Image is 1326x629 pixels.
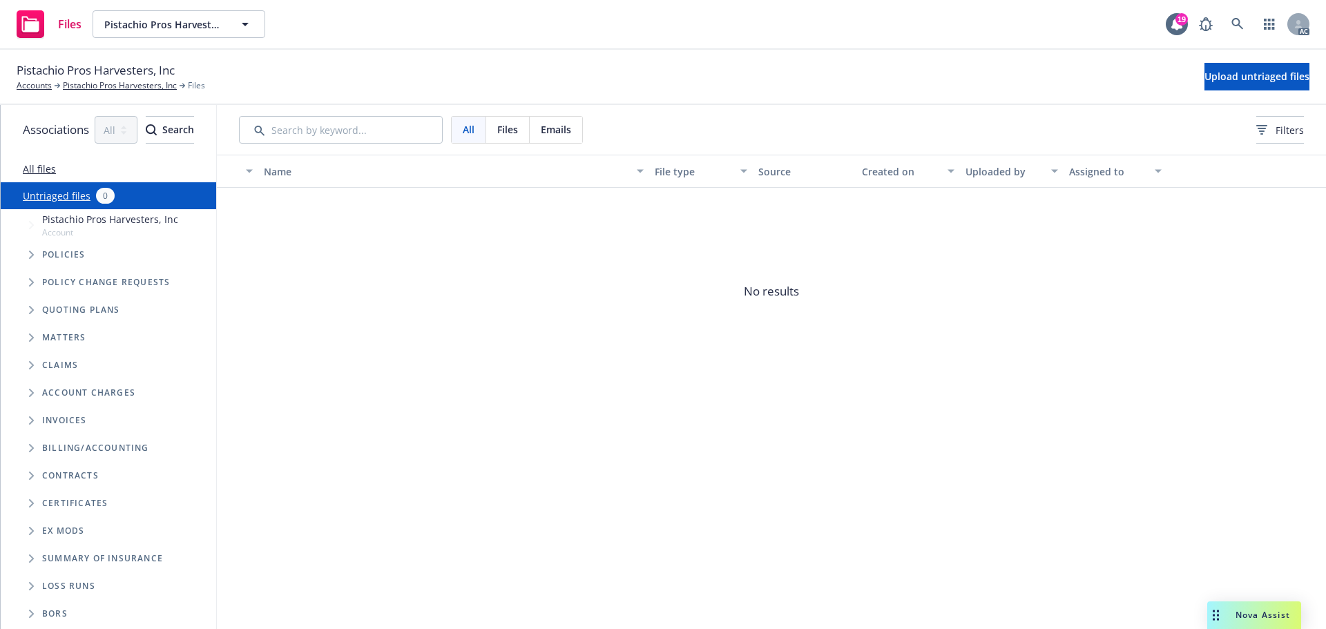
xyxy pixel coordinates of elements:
div: 19 [1175,13,1188,26]
a: All files [23,162,56,175]
svg: Search [146,124,157,135]
div: Source [758,164,851,179]
div: Created on [862,164,939,179]
span: All [463,122,474,137]
button: Upload untriaged files [1204,63,1309,90]
div: Uploaded by [965,164,1043,179]
span: Quoting plans [42,306,120,314]
button: Uploaded by [960,155,1064,188]
span: Files [497,122,518,137]
a: Switch app [1256,10,1283,38]
span: Account [42,226,178,238]
a: Pistachio Pros Harvesters, Inc [63,79,177,92]
button: Filters [1256,116,1304,144]
a: Search [1224,10,1251,38]
button: Created on [856,155,960,188]
a: Untriaged files [23,188,90,203]
span: BORs [42,610,68,618]
span: Pistachio Pros Harvesters, Inc [42,212,178,226]
span: Filters [1256,123,1304,137]
div: Folder Tree Example [1,434,216,628]
div: Search [146,117,194,143]
div: Tree Example [1,209,216,434]
span: Nova Assist [1236,609,1290,621]
button: Pistachio Pros Harvesters, Inc [93,10,265,38]
input: Search by keyword... [239,116,443,144]
div: 0 [96,188,115,204]
div: Drag to move [1207,601,1224,629]
span: Upload untriaged files [1204,70,1309,83]
button: SearchSearch [146,116,194,144]
span: Emails [541,122,571,137]
span: Pistachio Pros Harvesters, Inc [104,17,224,32]
span: Filters [1276,123,1304,137]
span: Pistachio Pros Harvesters, Inc [17,61,175,79]
span: Summary of insurance [42,554,163,563]
span: Policies [42,251,86,259]
div: Assigned to [1069,164,1146,179]
span: No results [217,188,1326,395]
button: Source [753,155,856,188]
button: Name [258,155,649,188]
span: Associations [23,121,89,139]
a: Report a Bug [1192,10,1220,38]
span: Invoices [42,416,87,425]
button: File type [649,155,753,188]
span: Billing/Accounting [42,444,149,452]
button: Assigned to [1064,155,1167,188]
span: Files [58,19,81,30]
span: Contracts [42,472,99,480]
a: Accounts [17,79,52,92]
span: Policy change requests [42,278,170,287]
button: Nova Assist [1207,601,1301,629]
span: Loss Runs [42,582,95,590]
span: Files [188,79,205,92]
span: Account charges [42,389,135,397]
span: Certificates [42,499,108,507]
span: Ex Mods [42,527,84,535]
div: Name [264,164,628,179]
span: Matters [42,333,86,342]
a: Files [11,5,87,43]
div: File type [655,164,732,179]
span: Claims [42,361,78,369]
